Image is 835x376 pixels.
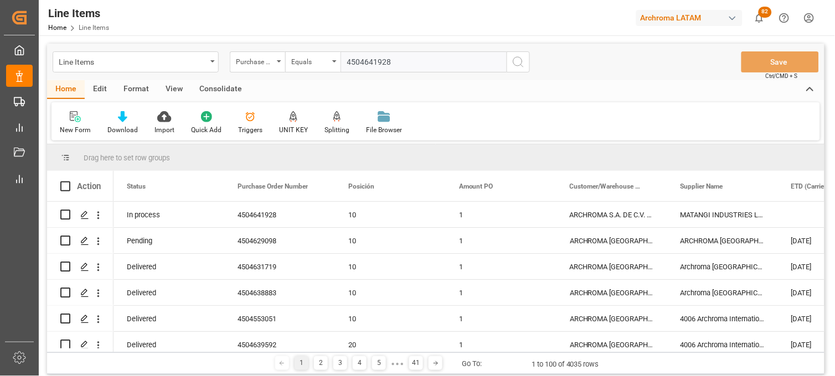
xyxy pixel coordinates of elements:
span: Ctrl/CMD + S [766,72,798,80]
div: 1 [446,306,556,331]
div: 4504639592 [224,332,335,357]
div: 1 [446,280,556,305]
div: Line Items [59,54,207,68]
div: In process [114,202,224,227]
div: 10 [348,228,432,254]
button: show 82 new notifications [747,6,772,30]
div: 5 [372,356,386,370]
div: Archroma LATAM [636,10,743,26]
div: Delivered [114,254,224,279]
span: Status [127,182,146,190]
div: 20 [348,332,432,358]
div: 4 [353,356,367,370]
div: ARCHROMA S.A. DE C.V. ([PERSON_NAME]) [556,202,667,227]
button: Save [741,51,819,72]
div: Press SPACE to select this row. [47,228,114,254]
div: 4006 Archroma International De Mexi [667,306,778,331]
button: search button [507,51,530,72]
div: Home [47,80,85,99]
div: ARCHROMA [GEOGRAPHIC_DATA], PTE. LTD. [667,228,778,253]
div: Pending [114,228,224,253]
div: 4504641928 [224,202,335,227]
div: 2 [314,356,328,370]
div: 10 [348,254,432,280]
span: Amount PO [459,182,493,190]
button: open menu [285,51,341,72]
div: 1 [295,356,308,370]
div: Download [107,125,138,135]
div: Archroma [GEOGRAPHIC_DATA], [GEOGRAPHIC_DATA] [667,280,778,305]
input: Type to search [341,51,507,72]
div: View [157,80,191,99]
div: Edit [85,80,115,99]
div: Press SPACE to select this row. [47,280,114,306]
div: 1 [446,228,556,253]
span: Posición [348,182,374,190]
div: MATANGI INDUSTRIES LLP [667,202,778,227]
button: Archroma LATAM [636,7,747,28]
div: New Form [60,125,91,135]
button: open menu [53,51,219,72]
div: ARCHROMA [GEOGRAPHIC_DATA] S.A.S [556,254,667,279]
span: 82 [759,7,772,18]
div: 4504629098 [224,228,335,253]
span: Drag here to set row groups [84,154,170,162]
div: ARCHROMA [GEOGRAPHIC_DATA] S.A.S [556,306,667,331]
div: Press SPACE to select this row. [47,306,114,332]
div: 4504631719 [224,254,335,279]
div: ARCHROMA [GEOGRAPHIC_DATA] S.A.S [556,280,667,305]
div: Consolidate [191,80,250,99]
div: Splitting [324,125,349,135]
div: ARCHROMA [GEOGRAPHIC_DATA] S.A.S [556,332,667,357]
div: Press SPACE to select this row. [47,332,114,358]
div: 10 [348,202,432,228]
span: Supplier Name [681,182,723,190]
div: 41 [409,356,423,370]
div: ARCHROMA [GEOGRAPHIC_DATA] S DE RL DE CV ([GEOGRAPHIC_DATA][PERSON_NAME]) [556,228,667,253]
div: 10 [348,306,432,332]
div: 1 to 100 of 4035 rows [532,359,599,370]
span: ETD (Carrier) [791,182,829,190]
div: 1 [446,332,556,357]
div: Purchase Order Number [236,54,274,67]
div: UNIT KEY [279,125,308,135]
div: 1 [446,254,556,279]
button: Help Center [772,6,797,30]
div: Go To: [462,358,482,369]
div: 4504553051 [224,306,335,331]
button: open menu [230,51,285,72]
div: Delivered [114,306,224,331]
a: Home [48,24,66,32]
div: 4504638883 [224,280,335,305]
div: Triggers [238,125,262,135]
div: 4006 Archroma International De Mexi [667,332,778,357]
span: Customer/Warehouse Name [570,182,644,190]
div: Format [115,80,157,99]
div: Archroma [GEOGRAPHIC_DATA], [GEOGRAPHIC_DATA] [667,254,778,279]
div: Action [77,181,101,191]
div: Press SPACE to select this row. [47,254,114,280]
div: Press SPACE to select this row. [47,202,114,228]
div: Delivered [114,280,224,305]
div: Import [154,125,174,135]
div: Line Items [48,5,109,22]
div: Quick Add [191,125,221,135]
span: Purchase Order Number [238,182,308,190]
div: 10 [348,280,432,306]
div: ● ● ● [391,359,404,368]
div: Delivered [114,332,224,357]
div: 3 [333,356,347,370]
div: File Browser [366,125,402,135]
div: Equals [291,54,329,67]
div: 1 [446,202,556,227]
